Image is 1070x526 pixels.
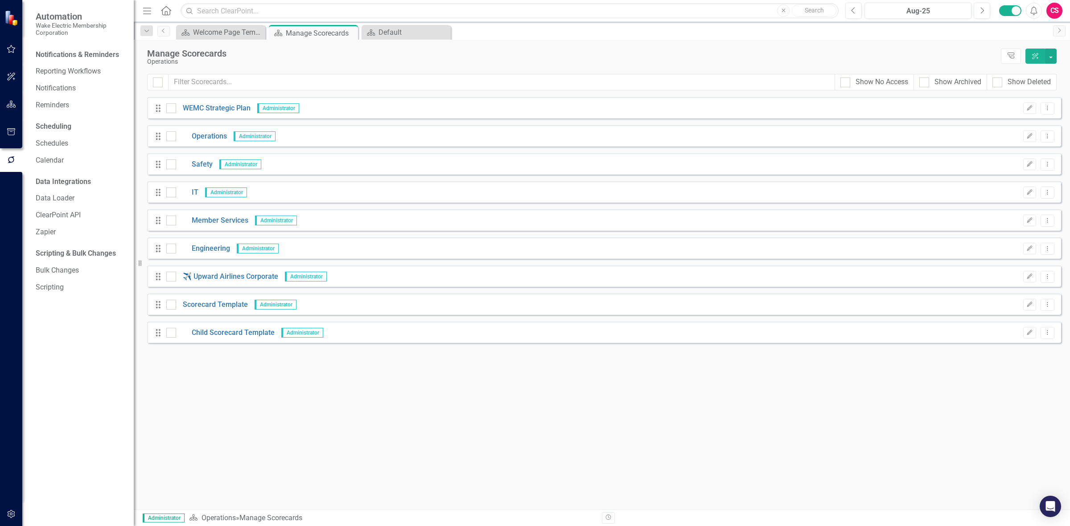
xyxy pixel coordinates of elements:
[234,131,276,141] span: Administrator
[1040,496,1061,517] div: Open Intercom Messenger
[143,514,185,522] span: Administrator
[36,122,71,132] div: Scheduling
[176,272,278,282] a: ✈️ Upward Airlines Corporate
[36,66,125,77] a: Reporting Workflows
[147,58,996,65] div: Operations
[934,77,981,87] div: Show Archived
[286,28,356,39] div: Manage Scorecards
[805,7,824,14] span: Search
[1046,3,1062,19] button: CS
[364,27,449,38] a: Default
[147,49,996,58] div: Manage Scorecards
[285,272,327,281] span: Administrator
[176,216,248,226] a: Member Services
[176,159,213,170] a: Safety
[176,103,251,114] a: WEMC Strategic Plan
[379,27,449,38] div: Default
[189,513,595,523] div: » Manage Scorecards
[36,193,125,204] a: Data Loader
[237,244,279,253] span: Administrator
[255,216,297,225] span: Administrator
[36,227,125,237] a: Zapier
[792,4,836,17] button: Search
[36,83,125,94] a: Notifications
[4,10,20,26] img: ClearPoint Strategy
[202,514,236,522] a: Operations
[178,27,263,38] a: Welcome Page Template
[176,131,227,142] a: Operations
[36,177,91,187] div: Data Integrations
[856,77,908,87] div: Show No Access
[864,3,971,19] button: Aug-25
[36,139,125,149] a: Schedules
[36,50,119,60] div: Notifications & Reminders
[36,22,125,37] small: Wake Electric Membership Corporation
[176,328,275,338] a: Child Scorecard Template
[36,155,125,166] a: Calendar
[36,249,116,259] div: Scripting & Bulk Changes
[181,3,839,19] input: Search ClearPoint...
[36,11,125,22] span: Automation
[168,74,835,90] input: Filter Scorecards...
[1008,77,1051,87] div: Show Deleted
[193,27,263,38] div: Welcome Page Template
[176,188,198,198] a: IT
[176,300,248,310] a: Scorecard Template
[36,282,125,293] a: Scripting
[281,328,323,338] span: Administrator
[219,159,261,169] span: Administrator
[36,100,125,110] a: Reminders
[176,244,230,254] a: Engineering
[868,6,968,16] div: Aug-25
[205,188,247,197] span: Administrator
[36,210,125,220] a: ClearPoint API
[257,103,299,113] span: Administrator
[36,265,125,276] a: Bulk Changes
[255,300,296,310] span: Administrator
